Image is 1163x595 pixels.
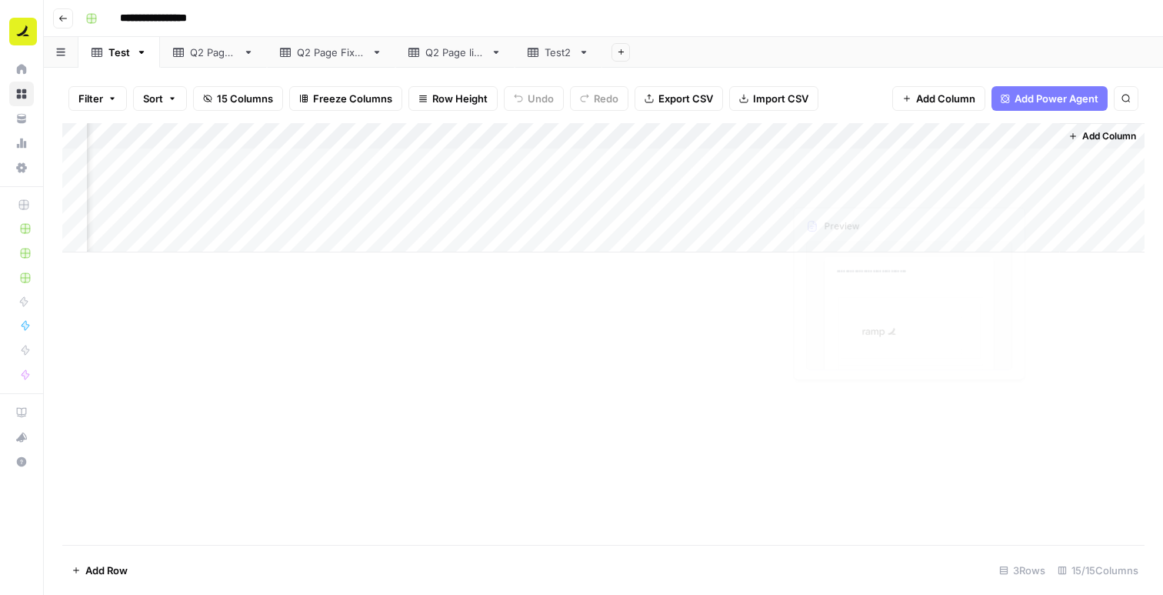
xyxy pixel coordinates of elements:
[78,91,103,106] span: Filter
[267,37,395,68] a: Q2 Page Fixed
[190,45,237,60] div: Q2 Page 1
[753,91,808,106] span: Import CSV
[515,37,602,68] a: Test2
[9,450,34,474] button: Help + Support
[545,45,572,60] div: Test2
[729,86,818,111] button: Import CSV
[432,91,488,106] span: Row Height
[1015,91,1098,106] span: Add Power Agent
[193,86,283,111] button: 15 Columns
[993,558,1051,583] div: 3 Rows
[9,400,34,425] a: AirOps Academy
[68,86,127,111] button: Filter
[425,45,485,60] div: Q2 Page live
[528,91,554,106] span: Undo
[108,45,130,60] div: Test
[78,37,160,68] a: Test
[9,82,34,106] a: Browse
[9,131,34,155] a: Usage
[9,12,34,51] button: Workspace: Ramp
[10,426,33,449] div: What's new?
[892,86,985,111] button: Add Column
[143,91,163,106] span: Sort
[289,86,402,111] button: Freeze Columns
[395,37,515,68] a: Q2 Page live
[9,57,34,82] a: Home
[62,558,137,583] button: Add Row
[594,91,618,106] span: Redo
[9,106,34,131] a: Your Data
[217,91,273,106] span: 15 Columns
[85,563,128,578] span: Add Row
[658,91,713,106] span: Export CSV
[991,86,1108,111] button: Add Power Agent
[297,45,365,60] div: Q2 Page Fixed
[408,86,498,111] button: Row Height
[133,86,187,111] button: Sort
[504,86,564,111] button: Undo
[570,86,628,111] button: Redo
[9,18,37,45] img: Ramp Logo
[1082,129,1136,143] span: Add Column
[313,91,392,106] span: Freeze Columns
[9,425,34,450] button: What's new?
[1051,558,1145,583] div: 15/15 Columns
[916,91,975,106] span: Add Column
[9,155,34,180] a: Settings
[1062,126,1142,146] button: Add Column
[160,37,267,68] a: Q2 Page 1
[635,86,723,111] button: Export CSV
